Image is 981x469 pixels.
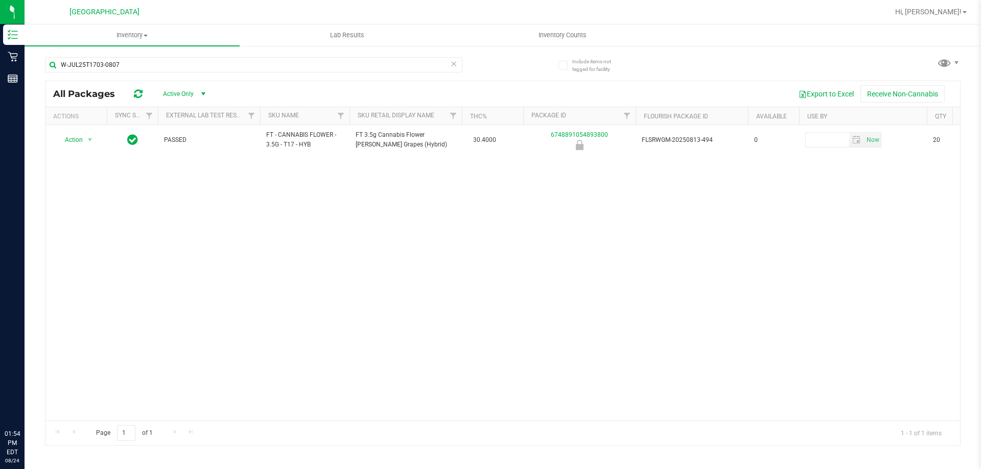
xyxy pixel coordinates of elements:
a: Lab Results [240,24,455,46]
span: FT 3.5g Cannabis Flower [PERSON_NAME] Grapes (Hybrid) [356,130,456,150]
span: 20 [933,135,972,145]
span: select [84,133,97,147]
a: Inventory Counts [455,24,670,46]
input: Search Package ID, Item Name, SKU, Lot or Part Number... [45,57,462,72]
a: Filter [141,107,158,125]
span: Set Current date [864,133,881,147]
a: Use By [807,113,827,120]
span: 0 [754,135,793,145]
inline-svg: Inventory [8,30,18,40]
a: Filter [243,107,260,125]
a: Filter [619,107,636,125]
a: External Lab Test Result [166,112,246,119]
a: Sync Status [115,112,154,119]
a: Qty [935,113,946,120]
iframe: Resource center [10,387,41,418]
a: Flourish Package ID [644,113,708,120]
span: [GEOGRAPHIC_DATA] [69,8,139,16]
span: Lab Results [316,31,378,40]
span: 30.4000 [468,133,501,147]
span: Action [56,133,83,147]
span: FT - CANNABIS FLOWER - 3.5G - T17 - HYB [266,130,343,150]
p: 08/24 [5,457,20,464]
p: 01:54 PM EDT [5,429,20,457]
button: Export to Excel [792,85,860,103]
a: 6748891054893800 [551,131,608,138]
a: Inventory [25,24,240,46]
span: select [864,133,881,147]
button: Receive Non-Cannabis [860,85,945,103]
a: SKU Name [268,112,299,119]
span: select [849,133,864,147]
a: Filter [445,107,462,125]
span: In Sync [127,133,138,147]
span: 1 - 1 of 1 items [893,425,950,440]
span: FLSRWGM-20250813-494 [642,135,742,145]
a: Available [756,113,787,120]
span: Inventory [25,31,240,40]
a: Sku Retail Display Name [358,112,434,119]
div: Actions [53,113,103,120]
div: Newly Received [522,140,637,150]
span: Inventory Counts [525,31,600,40]
inline-svg: Retail [8,52,18,62]
span: PASSED [164,135,254,145]
span: Page of 1 [87,425,161,441]
span: Include items not tagged for facility [572,58,623,73]
a: THC% [470,113,487,120]
span: All Packages [53,88,125,100]
inline-svg: Reports [8,73,18,84]
input: 1 [117,425,135,441]
a: Package ID [531,112,566,119]
span: Hi, [PERSON_NAME]! [895,8,962,16]
a: Filter [333,107,349,125]
span: Clear [450,57,457,70]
